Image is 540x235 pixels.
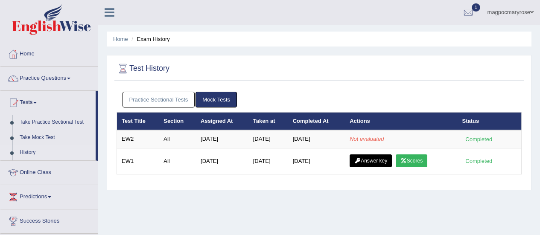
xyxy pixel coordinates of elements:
a: Answer key [350,154,392,167]
td: [DATE] [196,148,248,174]
th: Section [159,112,196,130]
div: Completed [462,135,496,144]
th: Test Title [117,112,159,130]
a: Practice Sectional Tests [123,92,195,107]
td: EW1 [117,148,159,174]
td: EW2 [117,130,159,148]
td: [DATE] [288,148,345,174]
li: Exam History [129,35,170,43]
td: [DATE] [248,130,288,148]
a: Home [113,36,128,42]
th: Assigned At [196,112,248,130]
td: [DATE] [196,130,248,148]
a: Success Stories [0,209,98,231]
a: Take Mock Test [16,130,96,145]
a: Tests [0,91,96,112]
a: Practice Questions [0,67,98,88]
a: Predictions [0,185,98,206]
em: Not evaluated [350,136,384,142]
span: 1 [472,3,480,12]
a: Home [0,42,98,64]
a: Scores [396,154,427,167]
a: Take Practice Sectional Test [16,115,96,130]
td: All [159,148,196,174]
h2: Test History [117,62,169,75]
td: [DATE] [248,148,288,174]
th: Completed At [288,112,345,130]
a: Online Class [0,161,98,182]
a: Mock Tests [196,92,237,107]
th: Taken at [248,112,288,130]
th: Actions [345,112,457,130]
a: History [16,145,96,160]
td: All [159,130,196,148]
th: Status [458,112,522,130]
div: Completed [462,157,496,165]
td: [DATE] [288,130,345,148]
